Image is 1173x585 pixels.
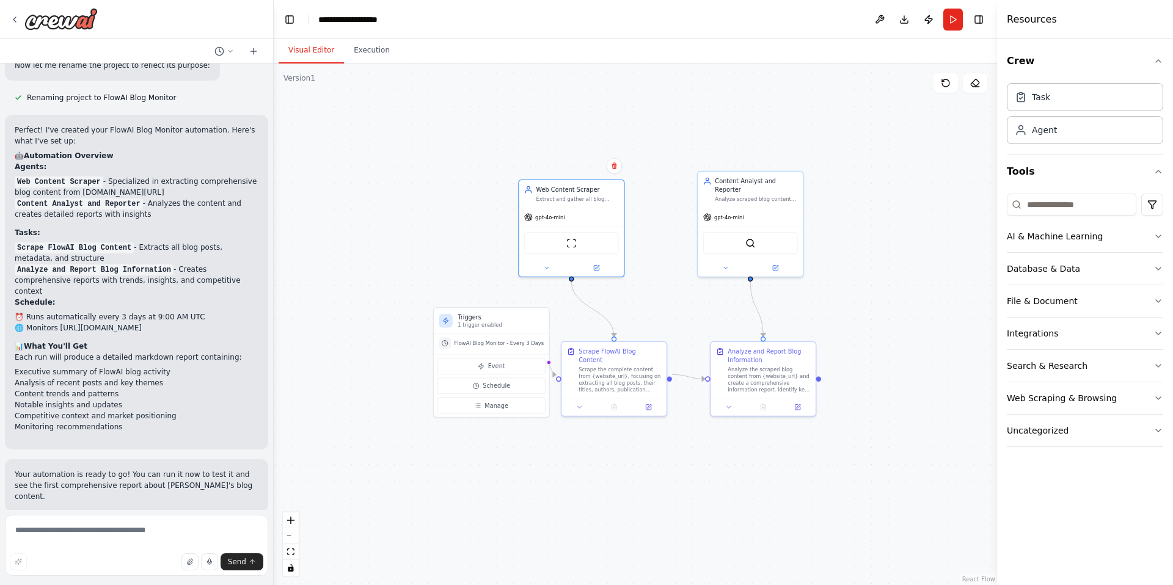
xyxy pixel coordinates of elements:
button: Tools [1007,154,1163,189]
button: Send [221,553,263,570]
button: Open in side panel [634,402,663,412]
p: Your automation is ready to go! You can run it now to test it and see the first comprehensive rep... [15,469,258,502]
button: Integrations [1007,318,1163,349]
div: Task [1032,91,1050,103]
button: zoom in [283,512,299,528]
g: Edge from triggers to 44607aaa-f31c-488b-84c0-f7c4c266ba4d [546,358,556,379]
button: Schedule [437,378,546,394]
strong: Tasks: [15,228,40,237]
button: Event [437,358,546,375]
button: Upload files [181,553,199,570]
button: Start a new chat [244,44,263,59]
button: fit view [283,544,299,560]
button: Delete node [607,158,623,174]
strong: Schedule: [15,298,56,307]
a: React Flow attribution [962,576,995,583]
div: Web Scraping & Browsing [1007,392,1117,404]
button: Hide left sidebar [281,11,298,28]
li: Notable insights and updates [15,399,258,410]
div: Analyze and Report Blog InformationAnalyze the scraped blog content from {website_url} and create... [710,341,816,416]
div: Web Content ScraperExtract and gather all blog content and information from {website_url}, ensuri... [518,180,624,277]
nav: breadcrumb [318,13,398,26]
span: Send [228,557,246,567]
g: Edge from 189c2292-afad-4239-90ec-81723b3f565d to 8a91d907-8c34-43b9-9186-7e427a4c073d [746,282,767,336]
li: Competitive context and market positioning [15,410,258,421]
div: Analyze and Report Blog Information [728,347,810,364]
p: 1 trigger enabled [458,322,544,329]
button: Execution [344,38,400,64]
li: Executive summary of FlowAI blog activity [15,366,258,377]
button: Database & Data [1007,253,1163,285]
div: Version 1 [283,73,315,83]
h2: 📊 [15,341,258,352]
li: - Extracts all blog posts, metadata, and structure [15,242,258,264]
li: 🌐 Monitors [URL][DOMAIN_NAME] [15,322,258,333]
div: Crew [1007,78,1163,154]
div: Database & Data [1007,263,1080,275]
li: - Creates comprehensive reports with trends, insights, and competitive context [15,264,258,297]
p: Now let me rename the project to reflect its purpose: [15,60,210,71]
div: Scrape FlowAI Blog Content [579,347,661,364]
div: File & Document [1007,295,1078,307]
button: Visual Editor [279,38,344,64]
div: React Flow controls [283,512,299,576]
button: Improve this prompt [10,553,27,570]
button: Web Scraping & Browsing [1007,382,1163,414]
p: Each run will produce a detailed markdown report containing: [15,352,258,363]
strong: Agents: [15,162,46,171]
button: No output available [596,402,632,412]
button: zoom out [283,528,299,544]
div: Search & Research [1007,360,1087,372]
li: Monitoring recommendations [15,421,258,432]
strong: What You'll Get [24,342,87,351]
code: Analyze and Report Blog Information [15,264,174,275]
button: Search & Research [1007,350,1163,382]
button: AI & Machine Learning [1007,220,1163,252]
div: Uncategorized [1007,424,1069,437]
button: Manage [437,398,546,414]
g: Edge from 1293cf93-ddfb-44d2-a90b-bd65451a2271 to 44607aaa-f31c-488b-84c0-f7c4c266ba4d [567,282,618,336]
button: File & Document [1007,285,1163,317]
div: Analyze the scraped blog content from {website_url} and create a comprehensive information report... [728,366,810,393]
h2: 🤖 [15,150,258,161]
span: FlowAI Blog Monitor - Every 3 Days [455,340,544,347]
button: Open in side panel [572,263,621,273]
div: Extract and gather all blog content and information from {website_url}, ensuring comprehensive co... [536,195,618,202]
div: Content Analyst and Reporter [715,177,797,194]
li: ⏰ Runs automatically every 3 days at 9:00 AM UTC [15,311,258,322]
div: Tools [1007,189,1163,457]
button: Open in side panel [751,263,800,273]
li: Content trends and patterns [15,388,258,399]
div: Scrape the complete content from {website_url}, focusing on extracting all blog posts, their titl... [579,366,661,393]
button: Crew [1007,44,1163,78]
code: Web Content Scraper [15,176,103,187]
span: Schedule [483,382,510,390]
span: Event [488,362,505,371]
div: Scrape FlowAI Blog ContentScrape the complete content from {website_url}, focusing on extracting ... [561,341,667,416]
span: gpt-4o-mini [714,214,744,220]
button: Uncategorized [1007,415,1163,446]
code: Scrape FlowAI Blog Content [15,242,134,253]
g: Edge from 44607aaa-f31c-488b-84c0-f7c4c266ba4d to 8a91d907-8c34-43b9-9186-7e427a4c073d [672,370,705,383]
img: SerperDevTool [745,238,756,249]
div: Triggers1 trigger enabledFlowAI Blog Monitor - Every 3 DaysEventScheduleManage [433,307,550,418]
h4: Resources [1007,12,1057,27]
div: Agent [1032,124,1057,136]
button: Switch to previous chat [210,44,239,59]
span: Renaming project to FlowAI Blog Monitor [27,93,176,103]
li: - Specialized in extracting comprehensive blog content from [DOMAIN_NAME][URL] [15,176,258,198]
li: - Analyzes the content and creates detailed reports with insights [15,198,258,220]
div: Web Content Scraper [536,185,618,194]
button: Hide right sidebar [970,11,987,28]
code: Content Analyst and Reporter [15,198,143,209]
div: Integrations [1007,327,1058,340]
button: toggle interactivity [283,560,299,576]
img: Logo [24,8,98,30]
div: Content Analyst and ReporterAnalyze scraped blog content from {website_url}, identify key themes,... [697,171,803,277]
li: Analysis of recent posts and key themes [15,377,258,388]
span: Manage [484,401,508,410]
div: Analyze scraped blog content from {website_url}, identify key themes, trends, and insights, then ... [715,195,797,202]
div: AI & Machine Learning [1007,230,1103,242]
button: Click to speak your automation idea [201,553,218,570]
p: Perfect! I've created your FlowAI Blog Monitor automation. Here's what I've set up: [15,125,258,147]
